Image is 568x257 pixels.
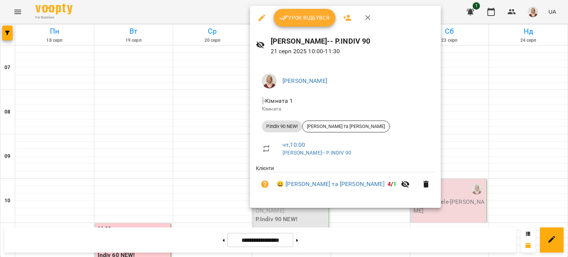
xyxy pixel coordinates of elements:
img: b6bf6b059c2aeaed886fa5ba7136607d.jpg [262,74,277,88]
a: чт , 10:00 [283,141,305,148]
ul: Клієнти [256,165,435,199]
span: [PERSON_NAME] та [PERSON_NAME] [302,123,389,130]
a: [PERSON_NAME]-- P.INDIV 90 [283,150,351,156]
button: Урок відбувся [274,9,336,27]
p: 21 серп 2025 10:00 - 11:30 [271,47,435,56]
span: P.Indiv 90 NEW! [262,123,302,130]
b: / [388,180,396,187]
span: Урок відбувся [280,13,330,22]
a: 😀 [PERSON_NAME] та [PERSON_NAME] [277,180,385,189]
span: 4 [388,180,391,187]
p: Кімната [262,105,429,113]
a: [PERSON_NAME] [283,77,327,84]
button: Візит ще не сплачено. Додати оплату? [256,175,274,193]
h6: [PERSON_NAME]-- P.INDIV 90 [271,35,435,47]
span: - Кімната 1 [262,97,295,104]
span: 1 [393,180,396,187]
div: [PERSON_NAME] та [PERSON_NAME] [302,121,390,132]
